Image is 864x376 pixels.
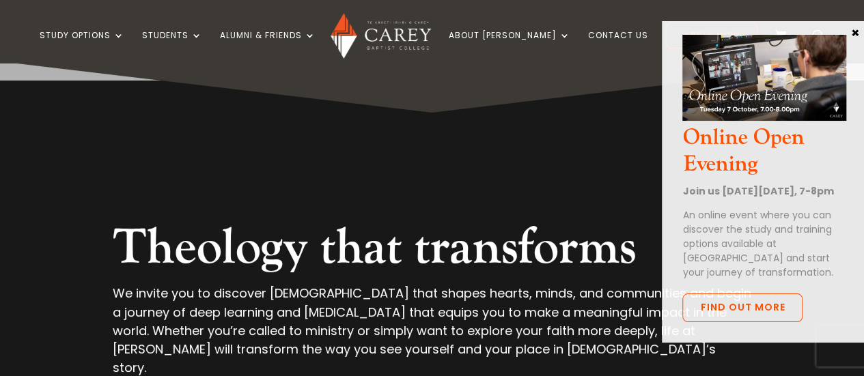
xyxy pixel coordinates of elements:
a: About [PERSON_NAME] [449,31,570,63]
a: Study Options [40,31,124,63]
img: Carey Baptist College [331,13,431,59]
h2: Theology that transforms [113,218,751,284]
p: An online event where you can discover the study and training options available at [GEOGRAPHIC_DA... [682,208,846,280]
img: Online Open Evening Oct 2025 [682,35,846,121]
a: Students [142,31,202,63]
strong: Join us [DATE][DATE], 7-8pm [682,184,833,198]
a: Find out more [682,293,803,322]
h3: Online Open Evening [682,125,846,184]
button: Close [848,26,862,38]
a: Online Open Evening Oct 2025 [682,109,846,125]
a: Contact Us [588,31,648,63]
a: Alumni & Friends [220,31,316,63]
